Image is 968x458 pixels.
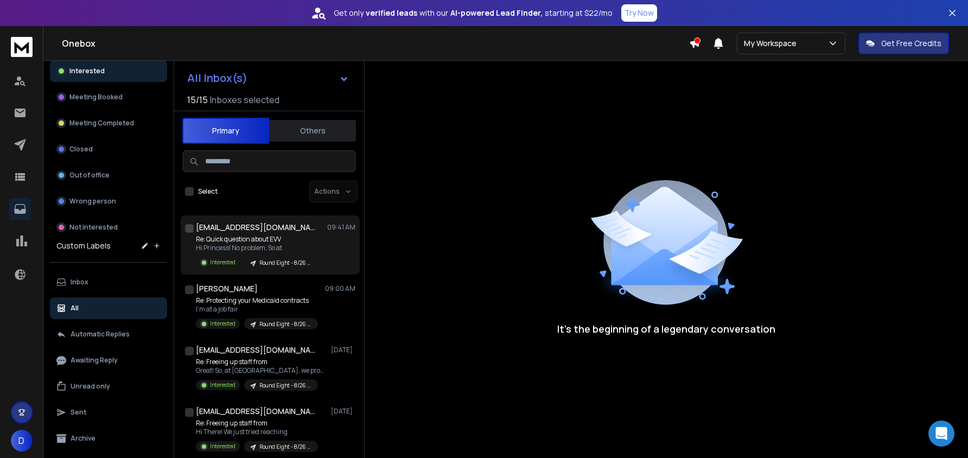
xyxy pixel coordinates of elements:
[331,346,355,354] p: [DATE]
[259,320,311,328] p: Round Eight - 8/26 (Medicaid Compliance)
[196,244,318,252] p: Hi Princess! No problem, So at
[325,284,355,293] p: 09:00 AM
[69,223,118,232] p: Not Interested
[210,93,279,106] h3: Inboxes selected
[196,296,318,305] p: Re: Protecting your Medicaid contracts
[50,271,167,293] button: Inbox
[50,349,167,371] button: Awaiting Reply
[557,321,775,336] p: It’s the beginning of a legendary conversation
[50,60,167,82] button: Interested
[259,381,311,390] p: Round Eight - 8/26 (Medicaid Compliance)
[196,235,318,244] p: Re: Quick question about EVV
[71,356,118,365] p: Awaiting Reply
[50,86,167,108] button: Meeting Booked
[196,345,315,355] h1: [EMAIL_ADDRESS][DOMAIN_NAME]
[881,38,941,49] p: Get Free Credits
[71,278,88,287] p: Inbox
[69,171,110,180] p: Out of office
[50,297,167,319] button: All
[858,33,949,54] button: Get Free Credits
[71,434,95,443] p: Archive
[71,330,130,339] p: Automatic Replies
[71,382,110,391] p: Unread only
[196,406,315,417] h1: [EMAIL_ADDRESS][DOMAIN_NAME]
[50,376,167,397] button: Unread only
[56,240,111,251] h3: Custom Labels
[450,8,543,18] strong: AI-powered Lead Finder,
[196,428,318,436] p: Hi There! We just tried reaching
[50,190,167,212] button: Wrong person
[744,38,801,49] p: My Workspace
[11,430,33,451] button: D
[366,8,417,18] strong: verified leads
[71,408,86,417] p: Sent
[62,37,689,50] h1: Onebox
[50,428,167,449] button: Archive
[210,442,235,450] p: Interested
[327,223,355,232] p: 09:41 AM
[187,73,247,84] h1: All Inbox(s)
[210,258,235,266] p: Interested
[50,217,167,238] button: Not Interested
[69,145,93,154] p: Closed
[11,37,33,57] img: logo
[269,119,356,143] button: Others
[198,187,218,196] label: Select
[50,402,167,423] button: Sent
[50,112,167,134] button: Meeting Completed
[196,419,318,428] p: Re: Freeing up staff from
[69,119,134,128] p: Meeting Completed
[71,304,79,313] p: All
[928,421,954,447] div: Open Intercom Messenger
[69,93,123,101] p: Meeting Booked
[50,164,167,186] button: Out of office
[187,93,208,106] span: 15 / 15
[182,118,269,144] button: Primary
[259,259,311,267] p: Round Eight - 8/26 (Medicaid Compliance)
[69,197,116,206] p: Wrong person
[196,366,326,375] p: Great! So, at [GEOGRAPHIC_DATA], we provide
[179,67,358,89] button: All Inbox(s)
[196,305,318,314] p: I’m at a job fair
[196,283,258,294] h1: [PERSON_NAME]
[259,443,311,451] p: Round Eight - 8/26 (Medicaid Compliance)
[50,138,167,160] button: Closed
[334,8,613,18] p: Get only with our starting at $22/mo
[196,358,326,366] p: Re: Freeing up staff from
[196,222,315,233] h1: [EMAIL_ADDRESS][DOMAIN_NAME]
[331,407,355,416] p: [DATE]
[625,8,654,18] p: Try Now
[50,323,167,345] button: Automatic Replies
[210,381,235,389] p: Interested
[621,4,657,22] button: Try Now
[210,320,235,328] p: Interested
[69,67,105,75] p: Interested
